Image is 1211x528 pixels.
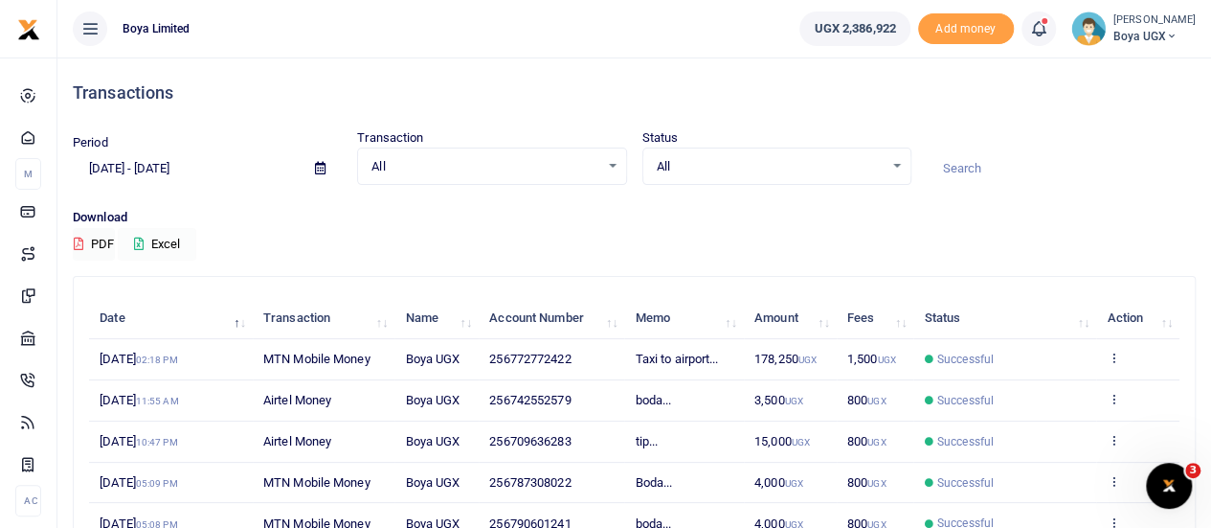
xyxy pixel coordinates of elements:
small: UGX [798,355,817,365]
input: select period [73,152,300,185]
span: tip... [636,434,659,448]
span: [DATE] [100,352,177,366]
span: 15,000 [754,434,810,448]
span: Successful [937,351,994,368]
span: [DATE] [100,434,177,448]
li: Toup your wallet [918,13,1014,45]
iframe: Intercom live chat [1146,463,1192,509]
small: UGX [867,478,886,489]
span: Airtel Money [263,393,331,407]
small: UGX [867,437,886,448]
small: UGX [867,396,886,406]
span: [DATE] [100,475,177,490]
span: 256787308022 [489,475,571,490]
span: Boya UGX [1113,28,1196,45]
a: logo-small logo-large logo-large [17,21,40,35]
span: Successful [937,474,994,492]
th: Memo: activate to sort column ascending [624,298,743,339]
span: 256709636283 [489,434,571,448]
span: 800 [847,475,886,490]
th: Amount: activate to sort column ascending [744,298,837,339]
span: 800 [847,393,886,407]
button: PDF [73,228,115,261]
small: 11:55 AM [136,396,179,406]
span: 3 [1185,463,1200,478]
th: Date: activate to sort column descending [89,298,253,339]
button: Excel [118,228,196,261]
h4: Transactions [73,82,1196,103]
small: 10:47 PM [136,437,178,448]
small: UGX [792,437,810,448]
li: Ac [15,485,41,517]
li: M [15,158,41,190]
span: 4,000 [754,475,803,490]
span: Taxi to airport... [636,352,719,366]
span: Add money [918,13,1014,45]
th: Name: activate to sort column ascending [394,298,479,339]
span: [DATE] [100,393,178,407]
span: Boda... [636,475,673,490]
a: UGX 2,386,922 [799,11,909,46]
input: Search [927,152,1196,185]
span: 256772772422 [489,352,571,366]
span: Boya UGX [405,352,460,366]
span: UGX 2,386,922 [814,19,895,38]
span: Boya UGX [405,393,460,407]
span: All [371,157,598,176]
small: [PERSON_NAME] [1113,12,1196,29]
span: 1,500 [847,352,896,366]
small: 05:09 PM [136,478,178,489]
label: Transaction [357,128,423,148]
span: 178,250 [754,352,817,366]
th: Transaction: activate to sort column ascending [253,298,394,339]
span: Boya UGX [405,434,460,448]
span: MTN Mobile Money [263,475,370,490]
small: 02:18 PM [136,355,178,365]
span: Boya UGX [405,475,460,490]
span: 3,500 [754,393,803,407]
th: Action: activate to sort column ascending [1096,298,1179,339]
small: UGX [877,355,895,365]
span: Successful [937,433,994,450]
p: Download [73,208,1196,228]
span: Airtel Money [263,434,331,448]
li: Wallet ballance [792,11,917,46]
label: Status [642,128,679,148]
img: profile-user [1071,11,1106,46]
span: 800 [847,434,886,448]
span: boda... [636,393,672,407]
small: UGX [784,478,802,489]
th: Fees: activate to sort column ascending [837,298,914,339]
label: Period [73,133,108,152]
span: 256742552579 [489,393,571,407]
span: Successful [937,392,994,409]
span: MTN Mobile Money [263,352,370,366]
th: Status: activate to sort column ascending [913,298,1096,339]
a: Add money [918,20,1014,34]
th: Account Number: activate to sort column ascending [479,298,624,339]
span: Boya Limited [115,20,197,37]
small: UGX [784,396,802,406]
a: profile-user [PERSON_NAME] Boya UGX [1071,11,1196,46]
img: logo-small [17,18,40,41]
span: All [657,157,884,176]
